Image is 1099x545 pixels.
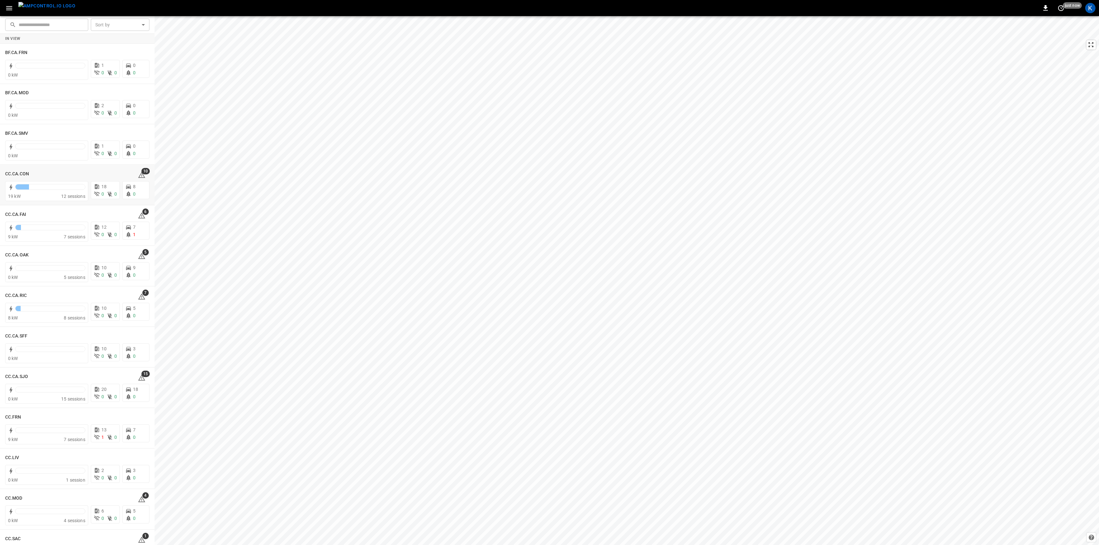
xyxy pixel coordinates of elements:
[133,63,136,68] span: 0
[114,394,117,399] span: 0
[5,89,29,97] h6: BF.CA.MOD
[5,373,28,380] h6: CC.CA.SJO
[114,354,117,359] span: 0
[133,70,136,75] span: 0
[133,468,136,473] span: 3
[133,225,136,230] span: 7
[114,70,117,75] span: 0
[142,249,149,255] span: 5
[64,315,85,320] span: 8 sessions
[101,427,107,432] span: 13
[101,225,107,230] span: 12
[8,437,18,442] span: 9 kW
[101,468,104,473] span: 2
[8,153,18,158] span: 0 kW
[8,234,18,239] span: 9 kW
[5,211,26,218] h6: CC.CA.FAI
[133,110,136,115] span: 0
[5,333,27,340] h6: CC.CA.SFF
[133,427,136,432] span: 7
[8,477,18,483] span: 0 kW
[133,516,136,521] span: 0
[133,272,136,278] span: 0
[5,495,23,502] h6: CC.MOD
[133,508,136,513] span: 5
[133,143,136,149] span: 0
[101,346,107,351] span: 10
[5,49,27,56] h6: BF.CA.FRN
[5,414,21,421] h6: CC.FRN
[133,306,136,311] span: 5
[101,435,104,440] span: 1
[8,194,21,199] span: 19 kW
[133,435,136,440] span: 0
[8,113,18,118] span: 0 kW
[114,272,117,278] span: 0
[8,518,18,523] span: 0 kW
[133,184,136,189] span: 8
[61,194,85,199] span: 12 sessions
[64,275,85,280] span: 5 sessions
[8,275,18,280] span: 0 kW
[5,130,28,137] h6: BF.CA.SMV
[133,354,136,359] span: 0
[1085,3,1095,13] div: profile-icon
[64,437,85,442] span: 7 sessions
[101,387,107,392] span: 20
[101,313,104,318] span: 0
[133,475,136,480] span: 0
[114,151,117,156] span: 0
[142,290,149,296] span: 7
[142,208,149,215] span: 6
[66,477,85,483] span: 1 session
[142,533,149,539] span: 1
[133,346,136,351] span: 3
[101,191,104,197] span: 0
[101,306,107,311] span: 10
[133,151,136,156] span: 0
[5,292,27,299] h6: CC.CA.RIC
[114,191,117,197] span: 0
[133,191,136,197] span: 0
[1056,3,1066,13] button: set refresh interval
[133,394,136,399] span: 0
[101,70,104,75] span: 0
[8,72,18,78] span: 0 kW
[101,184,107,189] span: 18
[64,518,85,523] span: 4 sessions
[142,492,149,499] span: 4
[133,313,136,318] span: 0
[5,252,29,259] h6: CC.CA.OAK
[8,396,18,402] span: 0 kW
[133,265,136,270] span: 9
[61,396,85,402] span: 15 sessions
[114,110,117,115] span: 0
[133,103,136,108] span: 0
[101,272,104,278] span: 0
[101,143,104,149] span: 1
[101,508,104,513] span: 6
[18,2,75,10] img: ampcontrol.io logo
[8,315,18,320] span: 8 kW
[5,454,19,461] h6: CC.LIV
[141,371,150,377] span: 15
[133,387,138,392] span: 18
[101,63,104,68] span: 1
[101,475,104,480] span: 0
[101,110,104,115] span: 0
[141,168,150,174] span: 10
[1063,2,1082,9] span: just now
[114,313,117,318] span: 0
[5,535,21,542] h6: CC.SAC
[114,516,117,521] span: 0
[133,232,136,237] span: 1
[8,356,18,361] span: 0 kW
[5,36,21,41] strong: In View
[101,394,104,399] span: 0
[101,151,104,156] span: 0
[101,232,104,237] span: 0
[101,354,104,359] span: 0
[114,475,117,480] span: 0
[64,234,85,239] span: 7 sessions
[114,232,117,237] span: 0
